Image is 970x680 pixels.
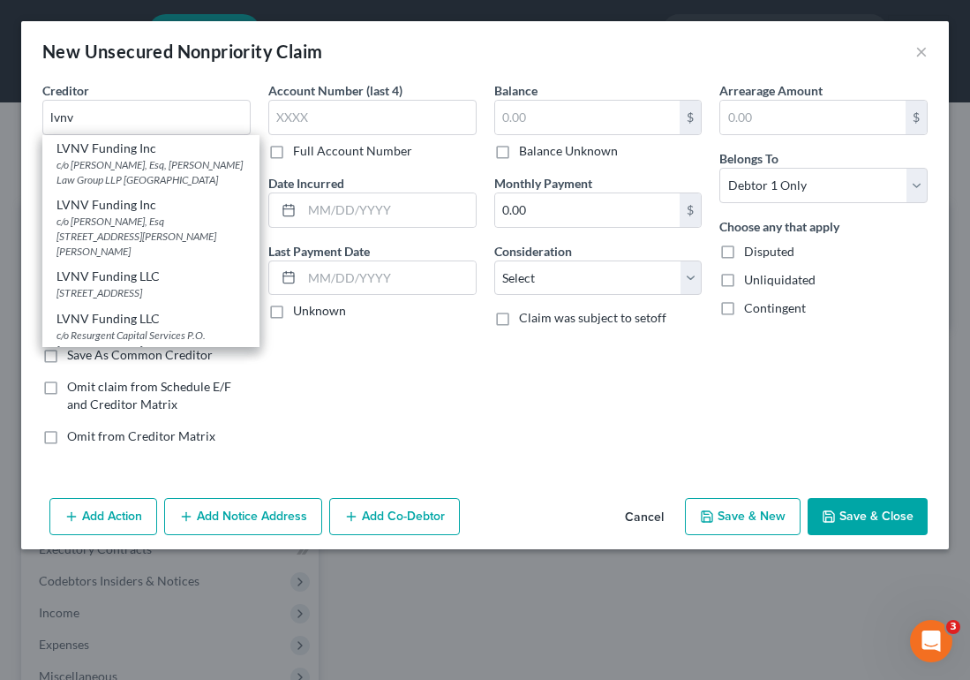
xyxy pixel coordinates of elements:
[719,81,823,100] label: Arrearage Amount
[302,261,476,295] input: MM/DD/YYYY
[302,193,476,227] input: MM/DD/YYYY
[744,272,816,287] span: Unliquidated
[719,217,839,236] label: Choose any that apply
[720,101,906,134] input: 0.00
[67,428,215,443] span: Omit from Creditor Matrix
[268,242,370,261] label: Last Payment Date
[56,328,245,358] div: c/o Resurgent Capital Services P.O. [STREET_ADDRESS]
[56,268,245,285] div: LVNV Funding LLC
[56,285,245,300] div: [STREET_ADDRESS]
[808,498,928,535] button: Save & Close
[744,244,794,259] span: Disputed
[685,498,801,535] button: Save & New
[42,83,89,98] span: Creditor
[293,302,346,320] label: Unknown
[519,142,618,160] label: Balance Unknown
[915,41,928,62] button: ×
[494,242,572,261] label: Consideration
[494,81,538,100] label: Balance
[946,620,960,634] span: 3
[494,174,592,193] label: Monthly Payment
[744,300,806,315] span: Contingent
[293,142,412,160] label: Full Account Number
[67,379,231,412] span: Omit claim from Schedule E/F and Creditor Matrix
[56,140,245,157] div: LVNV Funding Inc
[519,310,666,325] span: Claim was subject to setoff
[49,498,157,535] button: Add Action
[495,193,681,227] input: 0.00
[680,101,701,134] div: $
[268,174,344,193] label: Date Incurred
[164,498,322,535] button: Add Notice Address
[680,193,701,227] div: $
[719,151,778,166] span: Belongs To
[42,100,251,135] input: Search creditor by name...
[495,101,681,134] input: 0.00
[67,346,213,364] label: Save As Common Creditor
[268,81,402,100] label: Account Number (last 4)
[42,39,322,64] div: New Unsecured Nonpriority Claim
[329,498,460,535] button: Add Co-Debtor
[56,196,245,214] div: LVNV Funding Inc
[56,157,245,187] div: c/o [PERSON_NAME], Esq, [PERSON_NAME] Law Group LLP [GEOGRAPHIC_DATA]
[910,620,952,662] iframe: Intercom live chat
[56,214,245,259] div: c/o [PERSON_NAME], Esq [STREET_ADDRESS][PERSON_NAME][PERSON_NAME]
[268,100,477,135] input: XXXX
[611,500,678,535] button: Cancel
[906,101,927,134] div: $
[56,310,245,328] div: LVNV Funding LLC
